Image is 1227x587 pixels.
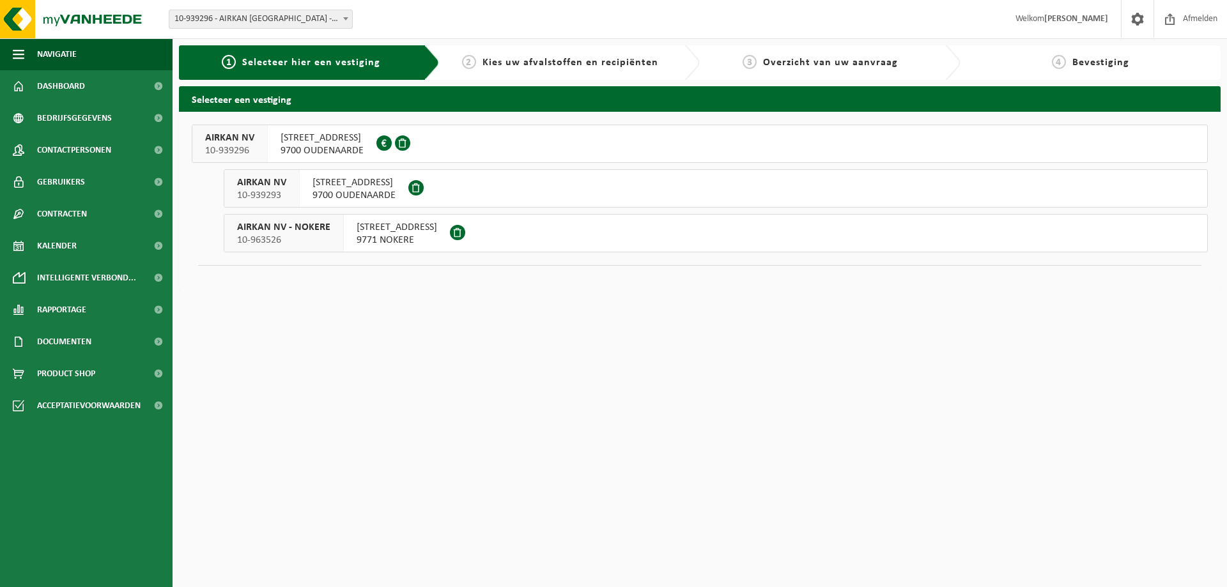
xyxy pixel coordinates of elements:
[37,102,112,134] span: Bedrijfsgegevens
[224,169,1208,208] button: AIRKAN NV 10-939293 [STREET_ADDRESS]9700 OUDENAARDE
[205,132,254,144] span: AIRKAN NV
[37,294,86,326] span: Rapportage
[37,198,87,230] span: Contracten
[222,55,236,69] span: 1
[357,221,437,234] span: [STREET_ADDRESS]
[281,144,364,157] span: 9700 OUDENAARDE
[1052,55,1066,69] span: 4
[237,221,330,234] span: AIRKAN NV - NOKERE
[1044,14,1108,24] strong: [PERSON_NAME]
[462,55,476,69] span: 2
[37,70,85,102] span: Dashboard
[37,326,91,358] span: Documenten
[281,132,364,144] span: [STREET_ADDRESS]
[313,189,396,202] span: 9700 OUDENAARDE
[37,38,77,70] span: Navigatie
[482,57,658,68] span: Kies uw afvalstoffen en recipiënten
[37,134,111,166] span: Contactpersonen
[357,234,437,247] span: 9771 NOKERE
[224,214,1208,252] button: AIRKAN NV - NOKERE 10-963526 [STREET_ADDRESS]9771 NOKERE
[179,86,1221,111] h2: Selecteer een vestiging
[37,262,136,294] span: Intelligente verbond...
[743,55,757,69] span: 3
[37,230,77,262] span: Kalender
[1072,57,1129,68] span: Bevestiging
[37,358,95,390] span: Product Shop
[237,176,286,189] span: AIRKAN NV
[313,176,396,189] span: [STREET_ADDRESS]
[242,57,380,68] span: Selecteer hier een vestiging
[192,125,1208,163] button: AIRKAN NV 10-939296 [STREET_ADDRESS]9700 OUDENAARDE
[169,10,352,28] span: 10-939296 - AIRKAN NV - OUDENAARDE
[37,166,85,198] span: Gebruikers
[763,57,898,68] span: Overzicht van uw aanvraag
[237,234,330,247] span: 10-963526
[237,189,286,202] span: 10-939293
[169,10,353,29] span: 10-939296 - AIRKAN NV - OUDENAARDE
[37,390,141,422] span: Acceptatievoorwaarden
[205,144,254,157] span: 10-939296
